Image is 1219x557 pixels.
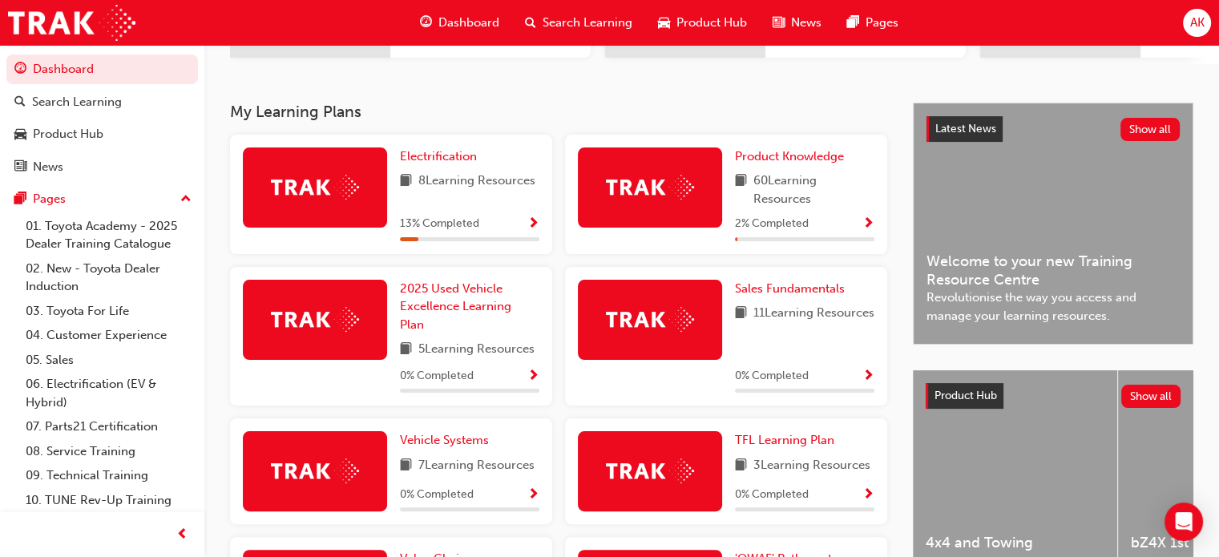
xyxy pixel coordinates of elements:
a: 01. Toyota Academy - 2025 Dealer Training Catalogue [19,214,198,256]
button: DashboardSearch LearningProduct HubNews [6,51,198,184]
button: Show all [1120,118,1181,141]
button: Pages [6,184,198,214]
span: news-icon [14,160,26,175]
div: Product Hub [33,125,103,143]
span: Product Hub [676,14,747,32]
span: Show Progress [862,488,874,503]
a: Latest NewsShow all [926,116,1180,142]
span: 7 Learning Resources [418,456,535,476]
span: Search Learning [543,14,632,32]
img: Trak [606,307,694,332]
button: Show Progress [527,214,539,234]
a: guage-iconDashboard [407,6,512,39]
span: Show Progress [862,369,874,384]
span: Product Hub [934,389,997,402]
span: 4x4 and Towing [926,534,1104,552]
span: Electrification [400,149,477,163]
span: AK [1189,14,1204,32]
span: Pages [866,14,898,32]
span: book-icon [400,456,412,476]
span: 13 % Completed [400,215,479,233]
span: 0 % Completed [400,367,474,385]
a: Sales Fundamentals [735,280,851,298]
a: car-iconProduct Hub [645,6,760,39]
span: pages-icon [847,13,859,33]
a: pages-iconPages [834,6,911,39]
span: News [791,14,821,32]
span: guage-icon [420,13,432,33]
button: Show Progress [862,485,874,505]
span: book-icon [400,172,412,192]
a: Product HubShow all [926,383,1181,409]
a: 05. Sales [19,348,198,373]
span: 60 Learning Resources [753,172,874,208]
button: Show Progress [862,214,874,234]
a: Dashboard [6,54,198,84]
span: Show Progress [862,217,874,232]
span: book-icon [735,172,747,208]
button: Show all [1121,385,1181,408]
div: Pages [33,190,66,208]
span: Revolutionise the way you access and manage your learning resources. [926,289,1180,325]
span: up-icon [180,189,192,210]
button: AK [1183,9,1211,37]
div: News [33,158,63,176]
a: search-iconSearch Learning [512,6,645,39]
img: Trak [8,5,135,41]
a: 10. TUNE Rev-Up Training [19,488,198,513]
a: 2025 Used Vehicle Excellence Learning Plan [400,280,539,334]
a: 06. Electrification (EV & Hybrid) [19,372,198,414]
span: Product Knowledge [735,149,844,163]
a: 09. Technical Training [19,463,198,488]
span: book-icon [735,456,747,476]
span: Show Progress [527,369,539,384]
a: Search Learning [6,87,198,117]
span: 8 Learning Resources [418,172,535,192]
a: Electrification [400,147,483,166]
span: 0 % Completed [735,367,809,385]
a: Vehicle Systems [400,431,495,450]
a: Product Hub [6,119,198,149]
span: Sales Fundamentals [735,281,845,296]
span: 5 Learning Resources [418,340,535,360]
span: 3 Learning Resources [753,456,870,476]
span: car-icon [14,127,26,142]
span: search-icon [14,95,26,110]
img: Trak [606,175,694,200]
span: news-icon [773,13,785,33]
span: Latest News [935,122,996,135]
img: Trak [271,175,359,200]
span: book-icon [400,340,412,360]
span: Welcome to your new Training Resource Centre [926,252,1180,289]
span: 11 Learning Resources [753,304,874,324]
a: 03. Toyota For Life [19,299,198,324]
span: Show Progress [527,217,539,232]
a: Product Knowledge [735,147,850,166]
a: News [6,152,198,182]
span: 0 % Completed [400,486,474,504]
span: guage-icon [14,63,26,77]
img: Trak [271,307,359,332]
span: car-icon [658,13,670,33]
h3: My Learning Plans [230,103,887,121]
span: Dashboard [438,14,499,32]
span: 2025 Used Vehicle Excellence Learning Plan [400,281,511,332]
a: Latest NewsShow allWelcome to your new Training Resource CentreRevolutionise the way you access a... [913,103,1193,345]
div: Search Learning [32,93,122,111]
div: Open Intercom Messenger [1165,503,1203,541]
span: prev-icon [176,525,188,545]
span: 2 % Completed [735,215,809,233]
a: TFL Learning Plan [735,431,841,450]
a: 07. Parts21 Certification [19,414,198,439]
img: Trak [271,458,359,483]
span: Vehicle Systems [400,433,489,447]
a: 08. Service Training [19,439,198,464]
a: news-iconNews [760,6,834,39]
span: search-icon [525,13,536,33]
span: book-icon [735,304,747,324]
button: Show Progress [527,366,539,386]
a: 04. Customer Experience [19,323,198,348]
a: 02. New - Toyota Dealer Induction [19,256,198,299]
